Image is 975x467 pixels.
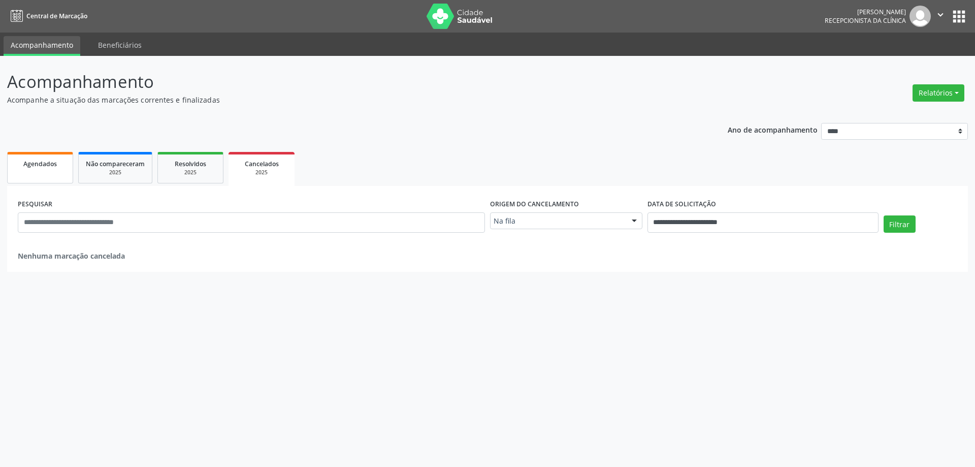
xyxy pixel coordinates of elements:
[494,216,622,226] span: Na fila
[935,9,946,20] i: 
[490,197,579,212] label: Origem do cancelamento
[4,36,80,56] a: Acompanhamento
[7,8,87,24] a: Central de Marcação
[18,251,125,261] strong: Nenhuma marcação cancelada
[825,16,906,25] span: Recepcionista da clínica
[950,8,968,25] button: apps
[884,215,916,233] button: Filtrar
[7,69,679,95] p: Acompanhamento
[931,6,950,27] button: 
[18,197,52,212] label: PESQUISAR
[728,123,818,136] p: Ano de acompanhamento
[86,169,145,176] div: 2025
[7,95,679,105] p: Acompanhe a situação das marcações correntes e finalizadas
[86,160,145,168] span: Não compareceram
[245,160,279,168] span: Cancelados
[165,169,216,176] div: 2025
[913,84,964,102] button: Relatórios
[91,36,149,54] a: Beneficiários
[909,6,931,27] img: img
[825,8,906,16] div: [PERSON_NAME]
[23,160,57,168] span: Agendados
[647,197,716,212] label: DATA DE SOLICITAÇÃO
[236,169,287,176] div: 2025
[26,12,87,20] span: Central de Marcação
[175,160,206,168] span: Resolvidos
